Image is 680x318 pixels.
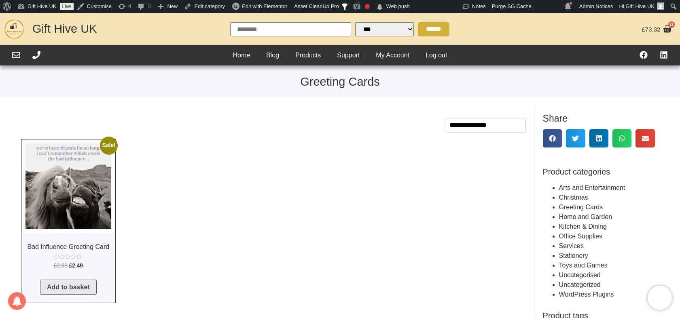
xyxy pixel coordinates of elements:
nav: Header Menu [225,49,455,61]
a: Find Us On LinkedIn [660,51,668,59]
h2: Bad Influence Greeting Card [21,240,115,254]
a: Kitchen & Dining [559,223,607,230]
img: GHUK-Site-Icon-2024-2 [4,19,24,39]
span: £ [54,263,57,269]
a: Home [225,49,258,61]
div: Share on linkedin [589,129,608,147]
a: Visit our Facebook Page [640,51,648,59]
bdi: 73.32 [642,26,660,33]
a: Uncategorized [559,281,601,288]
img: Bad Influence Greeting Card [21,139,115,233]
span: Edit with Elementor [242,3,287,9]
h1: Greeting Cards [4,76,676,88]
a: Office Supplies [559,233,602,240]
a: Email Us [12,51,20,59]
a: Christmas [559,194,588,201]
h5: Share [543,114,655,123]
span: Gift Hive UK [625,3,655,9]
a: My Account [368,49,417,61]
a: £73.32 11 [640,22,674,36]
a: WordPress Plugins [559,291,614,298]
img: Views over 48 hours. Click for more Jetpack Stats. [417,2,462,11]
span: Sale! [100,137,118,154]
div: Share on facebook [543,129,562,147]
a: Products [287,49,329,61]
span:  [376,1,384,13]
div: Share on email [636,129,655,147]
a: Gift Hive UK [32,22,97,35]
a: Add to basket: “Bad Influence Greeting Card” [40,280,97,295]
select: Shop order [445,118,526,133]
span: £ [69,263,72,269]
a: Uncategorised [559,272,601,278]
bdi: 2.99 [54,263,68,269]
span: £ [642,26,645,33]
span: 11 [668,21,675,28]
a: Toys and Games [559,262,608,269]
div: Share on whatsapp [612,129,631,147]
a: Arts and Entertainment [559,184,625,191]
a: Greeting Cards [559,204,603,211]
a: Support [329,49,368,61]
a: Home and Garden [559,213,612,220]
div: Rated 0 out of 5 [53,254,83,259]
div: Focus keyphrase not set [365,4,370,9]
a: Stationery [559,252,588,259]
a: Call Us [32,51,40,59]
a: Blog [258,49,287,61]
a: Services [559,242,584,249]
bdi: 2.49 [69,263,83,269]
div: Call Us [32,51,40,60]
a: Sale! Bad Influence Greeting CardRated 0 out of 5 [21,139,115,273]
h5: Product categories [543,167,655,177]
div: Share on twitter [566,129,585,147]
iframe: Brevo live chat [648,286,672,310]
a: Live [60,3,74,10]
a: Log out [417,49,455,61]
